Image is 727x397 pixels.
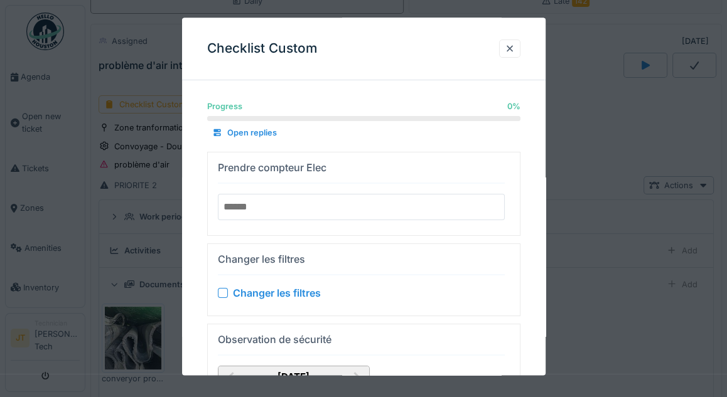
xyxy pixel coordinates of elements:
button: Previous Month [220,368,240,388]
summary: Changer les filtres Changer les filtres [213,249,515,310]
h2: [DATE] [218,371,369,383]
div: 0 % [507,100,520,112]
summary: Prendre compteur Elec [213,157,515,230]
progress: 0 % [207,117,520,122]
div: Observation de sécurité [218,332,331,347]
h3: Checklist Custom [207,41,317,57]
div: Open replies [207,125,282,142]
div: Progress [207,100,242,112]
button: Next Month [348,368,368,388]
div: Prendre compteur Elec [218,160,326,175]
div: Changer les filtres [218,251,305,267]
div: Changer les filtres [233,285,321,300]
